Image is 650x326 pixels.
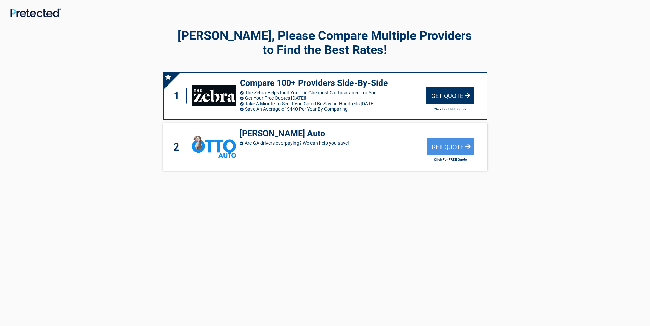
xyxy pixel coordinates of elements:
div: Get Quote [427,138,474,155]
h2: [PERSON_NAME], Please Compare Multiple Providers to Find the Best Rates! [163,29,487,57]
li: Save An Average of $440 Per Year By Comparing [240,106,426,112]
img: Main Logo [10,8,61,17]
h3: [PERSON_NAME] Auto [240,128,427,139]
li: Get Your Free Quotes [DATE]! [240,95,426,101]
div: 2 [170,139,186,155]
h2: Click For FREE Quote [426,107,474,111]
img: ottoinsurance's logo [192,136,236,158]
div: 1 [171,88,187,104]
li: Are GA drivers overpaying? We can help you save! [240,140,427,146]
li: Take A Minute To See If You Could Be Saving Hundreds [DATE] [240,101,426,106]
div: Get Quote [426,87,474,104]
h2: Click For FREE Quote [427,158,474,161]
li: The Zebra Helps Find You The Cheapest Car Insurance For You [240,90,426,95]
h3: Compare 100+ Providers Side-By-Side [240,78,426,89]
img: thezebra's logo [192,85,236,106]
